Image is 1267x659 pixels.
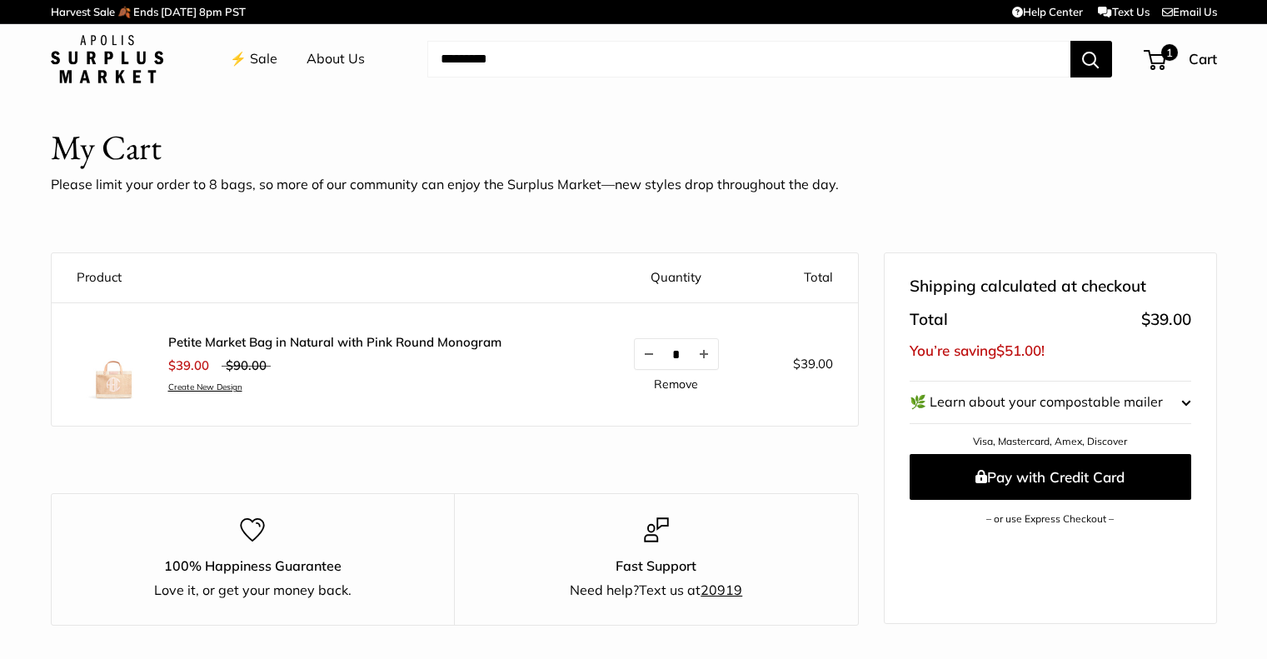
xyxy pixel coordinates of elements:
[910,272,1146,302] span: Shipping calculated at checkout
[910,342,1045,359] span: You’re saving !
[910,382,1191,423] button: 🌿 Learn about your compostable mailer
[1098,5,1149,18] a: Text Us
[1162,5,1217,18] a: Email Us
[639,582,742,598] a: Text us at20919
[663,347,690,362] input: Quantity
[52,253,599,302] th: Product
[1012,5,1083,18] a: Help Center
[598,253,754,302] th: Quantity
[1145,46,1217,72] a: 1 Cart
[910,454,1191,500] button: Pay with Credit Card
[168,357,209,373] span: $39.00
[226,357,267,373] span: $90.00
[81,556,426,577] p: 100% Happiness Guarantee
[77,325,152,400] img: description_Make it yours with monogram.
[690,339,718,369] button: Increase quantity by 1
[973,435,1127,447] a: Visa, Mastercard, Amex, Discover
[635,339,663,369] button: Decrease quantity by 1
[230,47,277,72] a: ⚡️ Sale
[1070,41,1112,77] button: Search
[168,334,501,351] a: Petite Market Bag in Natural with Pink Round Monogram
[51,123,162,172] h1: My Cart
[754,253,857,302] th: Total
[986,512,1114,525] a: – or use Express Checkout –
[1141,309,1191,329] span: $39.00
[910,553,1191,590] iframe: PayPal-paypal
[307,47,365,72] a: About Us
[1189,50,1217,67] span: Cart
[910,305,948,335] span: Total
[427,41,1070,77] input: Search...
[484,556,829,577] p: Fast Support
[701,582,742,598] u: 20919
[168,382,501,392] a: Create New Design
[81,580,426,602] div: Love it, or get your money back.
[654,378,698,390] a: Remove
[996,342,1041,359] span: $51.00
[484,580,829,602] div: Need help?
[51,35,163,83] img: Apolis: Surplus Market
[793,356,833,372] span: $39.00
[1160,44,1177,61] span: 1
[51,172,839,197] p: Please limit your order to 8 bags, so more of our community can enjoy the Surplus Market—new styl...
